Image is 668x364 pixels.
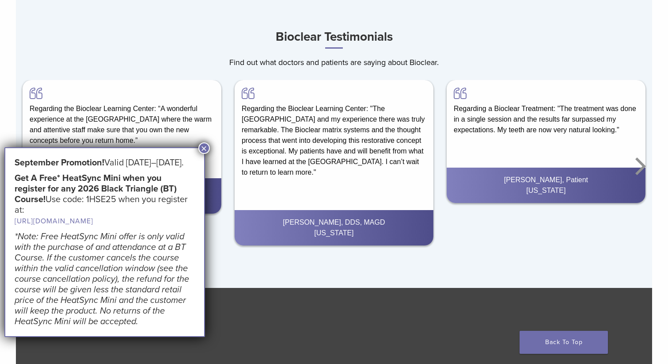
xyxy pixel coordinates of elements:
[23,80,221,153] div: Regarding the Bioclear Learning Center: “A wonderful experience at the [GEOGRAPHIC_DATA] where th...
[242,217,426,228] div: [PERSON_NAME], DDS, MAGD
[30,196,214,207] div: [US_STATE]
[20,140,38,193] button: Previous
[520,331,608,354] a: Back To Top
[15,217,93,226] a: [URL][DOMAIN_NAME]
[454,185,638,196] div: [US_STATE]
[16,56,652,69] p: Find out what doctors and patients are saying about Bioclear.
[242,228,426,238] div: [US_STATE]
[15,157,195,168] h5: Valid [DATE]–[DATE].
[30,185,214,196] div: [PERSON_NAME] DMD, PC
[447,80,645,142] div: Regarding a Bioclear Treatment: "The treatment was done in a single session and the results far s...
[16,26,652,49] h3: Bioclear Testimonials
[15,173,177,205] strong: Get A Free* HeatSync Mini when you register for any 2026 Black Triangle (BT) Course!
[454,175,638,185] div: [PERSON_NAME], Patient
[15,157,104,168] strong: September Promotion!
[198,142,210,154] button: Close
[15,231,189,327] em: *Note: Free HeatSync Mini offer is only valid with the purchase of and attendance at a BT Course....
[235,80,433,185] div: Regarding the Bioclear Learning Center: "The [GEOGRAPHIC_DATA] and my experience there was truly ...
[630,140,648,193] button: Next
[15,173,195,226] h5: Use code: 1HSE25 when you register at:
